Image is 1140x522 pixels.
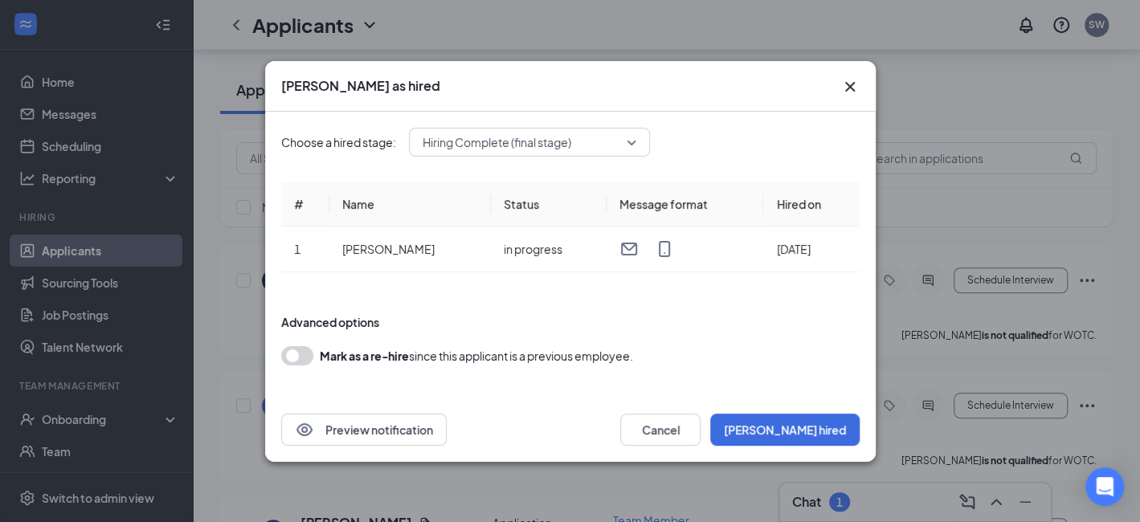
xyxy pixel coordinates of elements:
th: Status [491,182,607,226]
button: Close [840,77,860,96]
th: # [281,182,329,226]
div: Advanced options [281,314,860,330]
button: Cancel [620,414,701,446]
th: Message format [607,182,763,226]
svg: MobileSms [655,239,674,259]
td: [PERSON_NAME] [329,226,491,272]
svg: Cross [840,77,860,96]
b: Mark as a re-hire [320,349,409,363]
div: since this applicant is a previous employee. [320,346,633,365]
span: 1 [294,242,300,256]
td: [DATE] [763,226,860,272]
svg: Email [619,239,639,259]
svg: Eye [295,420,314,439]
td: in progress [491,226,607,272]
h3: [PERSON_NAME] as hired [281,77,440,95]
button: EyePreview notification [281,414,447,446]
div: Open Intercom Messenger [1085,467,1124,506]
button: [PERSON_NAME] hired [710,414,860,446]
span: Hiring Complete (final stage) [423,130,571,154]
span: Choose a hired stage: [281,133,396,151]
th: Name [329,182,491,226]
th: Hired on [763,182,860,226]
